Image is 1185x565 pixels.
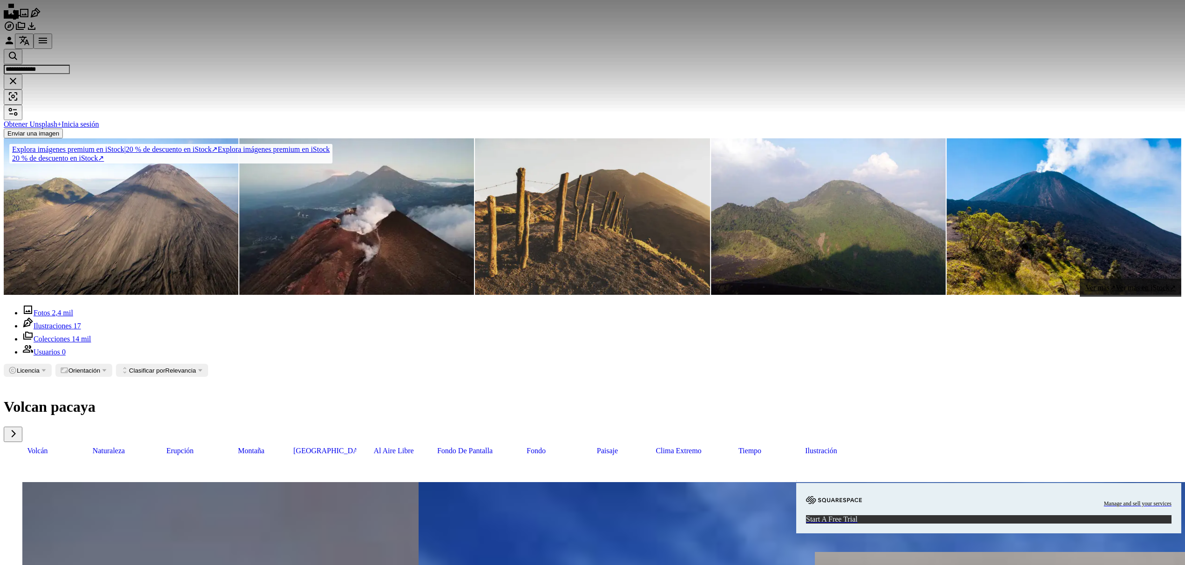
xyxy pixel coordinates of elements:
[55,364,112,377] button: Orientación
[4,138,338,169] a: Explora imágenes premium en iStock|20 % de descuento en iStock↗Explora imágenes premium en iStock...
[74,322,81,330] span: 17
[4,138,238,295] img: Foto de dron del volcán Pacaya cerca de Antigua Guatemala
[806,496,862,504] img: file-1705255347840-230a6ab5bca9image
[68,367,100,374] span: Orientación
[4,398,1181,415] h1: Volcan pacaya
[15,25,26,33] a: Colecciones
[22,335,91,343] a: Colecciones 14 mil
[34,34,52,49] button: Menú
[239,138,474,295] img: Volcán Pacaya Guatemala
[360,442,427,460] a: al aire libre
[716,442,784,460] a: tiempo
[52,309,73,317] span: 2,4 mil
[1080,279,1181,297] a: Ver más↗Ver más en iStock↗
[12,145,217,153] span: 20 % de descuento en iStock ↗
[796,475,1181,534] a: Manage and sell your servicesStart A Free Trial
[15,34,34,49] button: Idioma
[711,138,946,295] img: Cerro Grande, San Vicente Pacaya, Guatemala
[4,442,71,460] a: volcán
[4,74,22,89] button: Borrar
[796,481,797,481] img: file-1707883121023-8e3502977149image
[61,120,99,128] a: Inicia sesión
[1104,500,1171,508] span: Manage and sell your services
[4,89,22,105] button: Búsqueda visual
[19,12,30,20] a: Fotos
[4,120,61,128] a: Obtener Unsplash+
[72,335,91,343] span: 14 mil
[947,138,1181,295] img: Erupción de volcán Pacaya en Guatemala, Centroamérica. 2552 metros. Cordillera Sierra Madre, Amér...
[26,25,37,33] a: Historial de descargas
[22,322,81,330] a: Ilustraciones 17
[4,364,52,377] button: Licencia
[1085,284,1116,292] span: Ver más ↗
[4,49,1181,105] form: Encuentra imágenes en todo el sitio
[22,309,73,317] a: Fotos 2,4 mil
[4,105,22,120] button: Filtros
[62,348,66,356] span: 0
[17,367,40,374] span: Licencia
[4,25,15,33] a: Explorar
[289,442,356,460] a: [GEOGRAPHIC_DATA]
[4,129,63,138] button: Enviar una imagen
[645,442,712,460] a: Clima extremo
[30,12,41,20] a: Ilustraciones
[129,367,165,374] span: Clasificar por
[116,364,208,377] button: Clasificar porRelevancia
[1116,284,1176,292] span: Ver más en iStock ↗
[787,442,855,460] a: ilustración
[129,367,196,374] span: Relevancia
[4,49,22,64] button: Buscar en Unsplash
[22,348,66,356] a: Usuarios 0
[217,442,285,460] a: montaña
[475,138,710,295] img: Atardecer del volcán de Pacaya
[12,145,126,153] span: Explora imágenes premium en iStock |
[4,427,22,442] button: desplazar lista a la derecha
[574,442,641,460] a: paisaje
[4,40,15,48] a: Iniciar sesión / Registrarse
[75,442,142,460] a: naturaleza
[502,442,570,460] a: fondo
[146,442,214,460] a: erupción
[431,442,499,460] a: fondo de pantalla
[4,12,19,20] a: Inicio — Unsplash
[806,515,1171,524] div: Start A Free Trial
